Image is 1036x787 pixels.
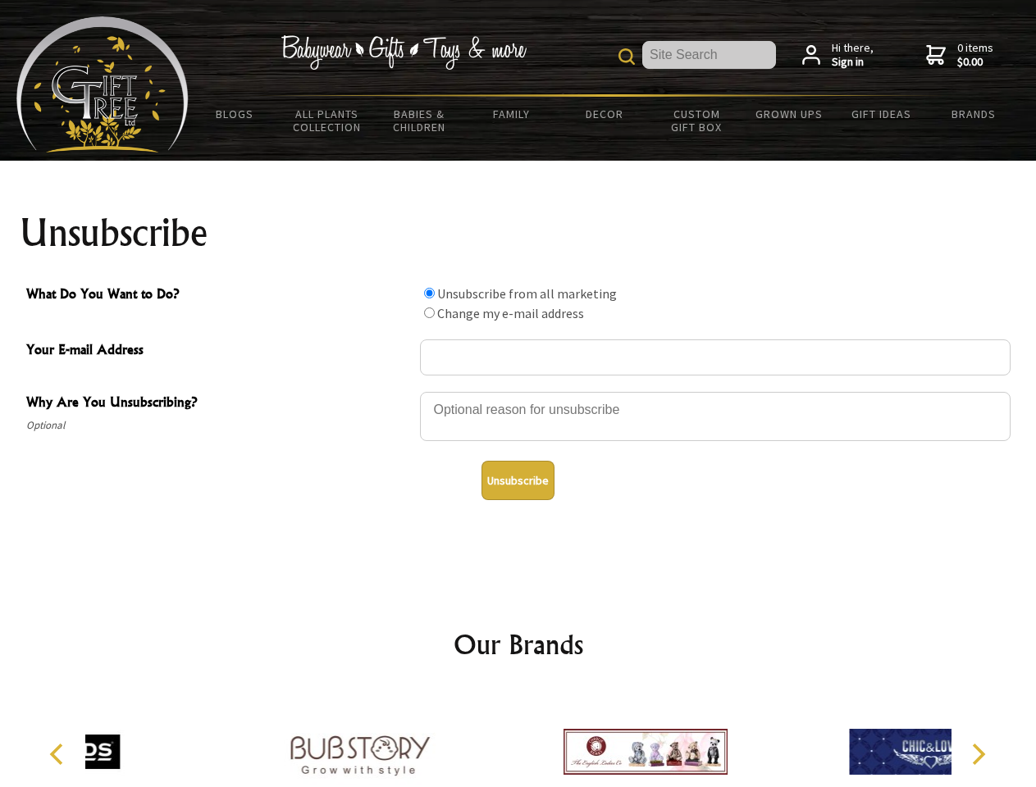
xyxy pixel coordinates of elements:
span: Optional [26,416,412,435]
a: BLOGS [189,97,281,131]
button: Unsubscribe [481,461,555,500]
span: What Do You Want to Do? [26,284,412,307]
span: 0 items [957,40,993,70]
strong: Sign in [832,55,874,70]
a: Grown Ups [742,97,835,131]
a: Family [466,97,559,131]
a: Decor [558,97,650,131]
button: Next [960,736,996,772]
a: 0 items$0.00 [926,41,993,70]
a: Hi there,Sign in [802,41,874,70]
span: Why Are You Unsubscribing? [26,392,412,416]
img: Babyware - Gifts - Toys and more... [16,16,189,152]
input: Site Search [642,41,776,69]
h1: Unsubscribe [20,213,1017,252]
a: Custom Gift Box [650,97,743,144]
span: Your E-mail Address [26,339,412,363]
strong: $0.00 [957,55,993,70]
label: Change my e-mail address [437,305,584,321]
input: What Do You Want to Do? [424,307,435,318]
button: Previous [41,736,77,772]
textarea: Why Are You Unsubscribing? [420,392,1011,441]
a: All Plants Collection [281,97,374,144]
a: Brands [928,97,1020,131]
a: Gift Ideas [835,97,928,131]
input: What Do You Want to Do? [424,288,435,298]
input: Your E-mail Address [420,339,1011,375]
span: Hi there, [832,41,874,70]
a: Babies & Children [373,97,466,144]
img: Babywear - Gifts - Toys & more [281,35,527,70]
h2: Our Brands [33,625,1004,664]
img: product search [618,48,635,65]
label: Unsubscribe from all marketing [437,285,617,302]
